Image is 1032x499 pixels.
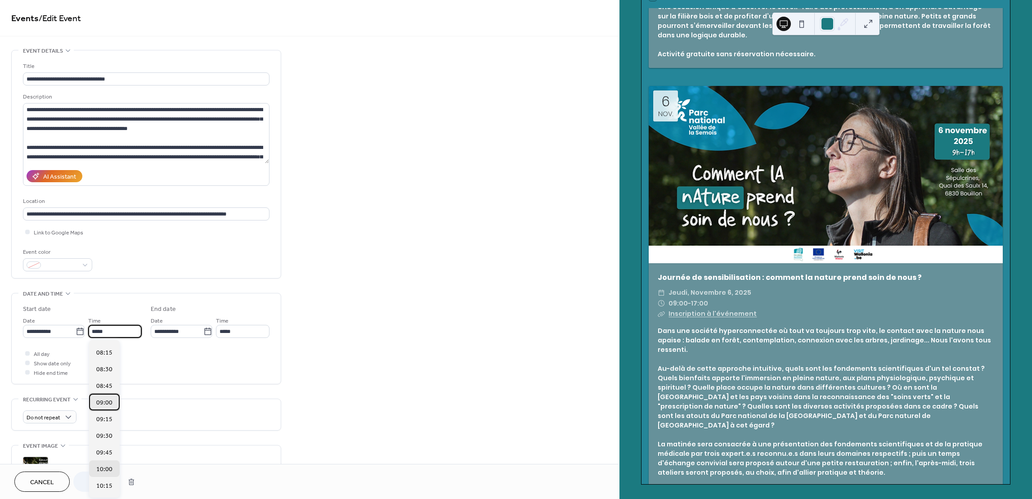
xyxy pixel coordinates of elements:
[27,413,60,423] span: Do not repeat
[216,316,229,326] span: Time
[34,228,83,238] span: Link to Google Maps
[23,316,35,326] span: Date
[151,305,176,314] div: End date
[34,369,68,378] span: Hide end time
[96,398,112,408] span: 09:00
[96,382,112,391] span: 08:45
[23,46,63,56] span: Event details
[96,415,112,424] span: 09:15
[96,348,112,358] span: 08:15
[23,92,268,102] div: Description
[88,316,101,326] span: Time
[27,170,82,182] button: AI Assistant
[23,197,268,206] div: Location
[691,298,708,309] span: 17:00
[96,365,112,374] span: 08:30
[662,95,670,108] div: 6
[658,298,665,309] div: ​
[34,350,49,359] span: All day
[688,298,691,309] span: -
[96,465,112,474] span: 10:00
[11,10,39,27] a: Events
[96,432,112,441] span: 09:30
[658,272,922,283] a: Journée de sensibilisation : comment la nature prend soin de nous ?
[23,305,51,314] div: Start date
[96,448,112,458] span: 09:45
[658,288,665,298] div: ​
[39,10,81,27] span: / Edit Event
[669,288,751,298] span: jeudi, novembre 6, 2025
[23,289,63,299] span: Date and time
[669,309,757,318] a: Inscription à l'événement
[96,481,112,491] span: 10:15
[34,359,71,369] span: Show date only
[30,478,54,487] span: Cancel
[23,457,48,482] div: ;
[23,395,71,405] span: Recurring event
[23,441,58,451] span: Event image
[658,309,665,319] div: ​
[23,247,90,257] div: Event color
[151,316,163,326] span: Date
[658,110,673,117] div: nov.
[23,62,268,71] div: Title
[14,472,70,492] button: Cancel
[669,298,688,309] span: 09:00
[43,172,76,182] div: AI Assistant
